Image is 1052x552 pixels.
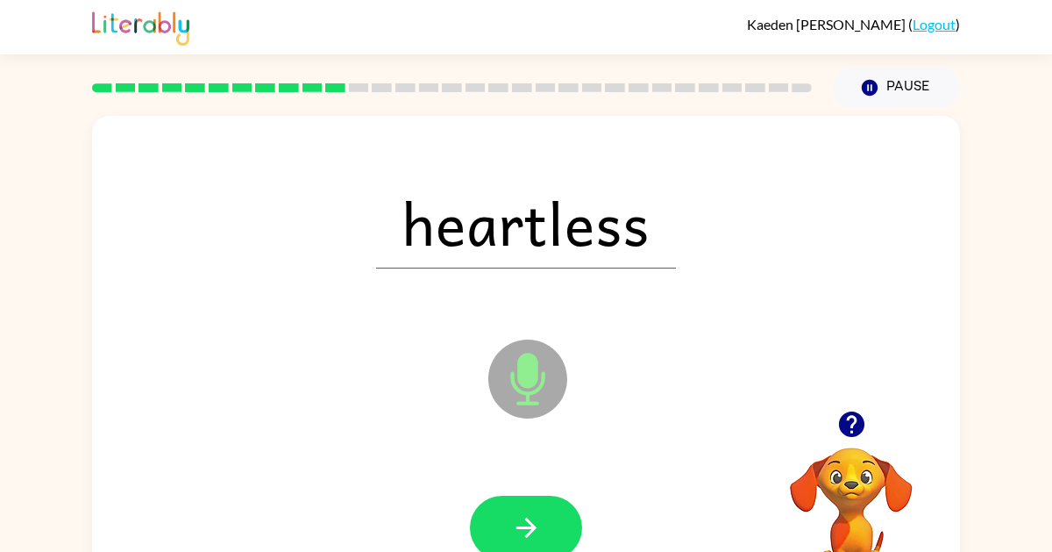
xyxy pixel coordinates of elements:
[833,68,960,108] button: Pause
[92,7,189,46] img: Literably
[376,177,676,269] span: heartless
[747,16,908,32] span: Kaeden [PERSON_NAME]
[913,16,956,32] a: Logout
[747,16,960,32] div: ( )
